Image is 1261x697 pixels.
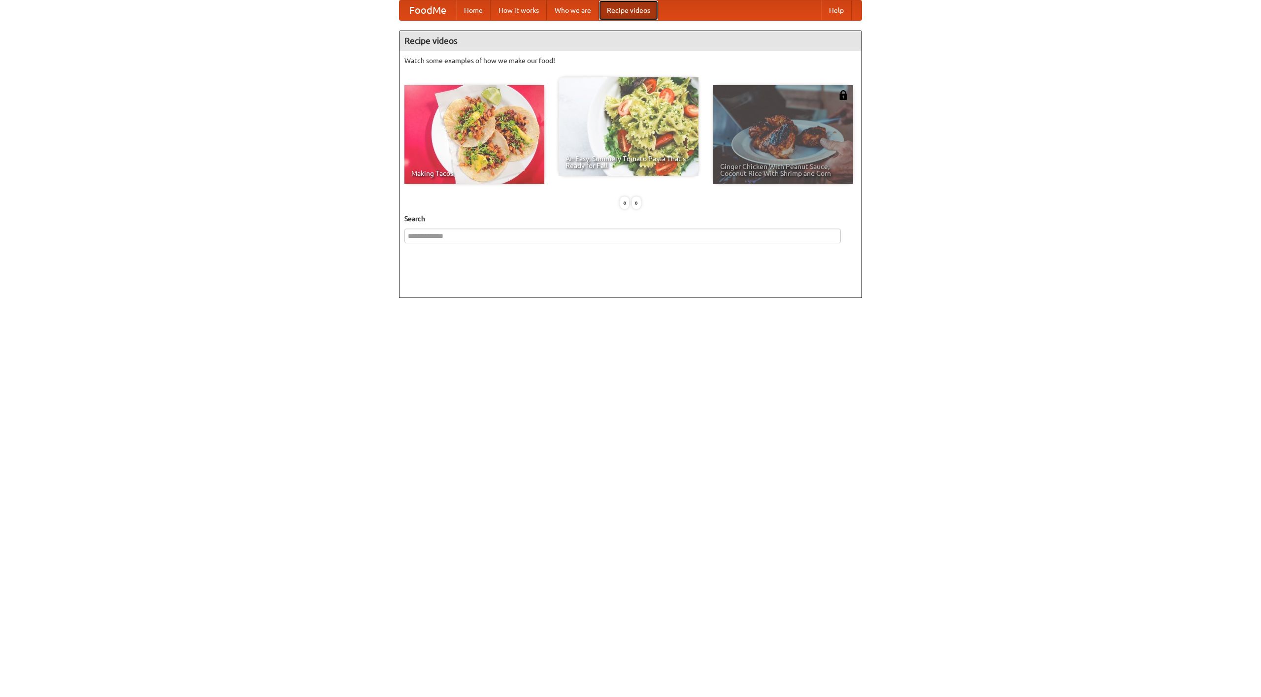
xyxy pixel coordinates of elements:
a: Recipe videos [599,0,658,20]
p: Watch some examples of how we make our food! [404,56,857,66]
img: 483408.png [838,90,848,100]
a: FoodMe [399,0,456,20]
a: Making Tacos [404,85,544,184]
div: » [632,197,641,209]
a: An Easy, Summery Tomato Pasta That's Ready for Fall [559,77,698,176]
a: Help [821,0,852,20]
a: Home [456,0,491,20]
h4: Recipe videos [399,31,862,51]
a: Who we are [547,0,599,20]
h5: Search [404,214,857,224]
a: How it works [491,0,547,20]
div: « [620,197,629,209]
span: Making Tacos [411,170,537,177]
span: An Easy, Summery Tomato Pasta That's Ready for Fall [565,155,692,169]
